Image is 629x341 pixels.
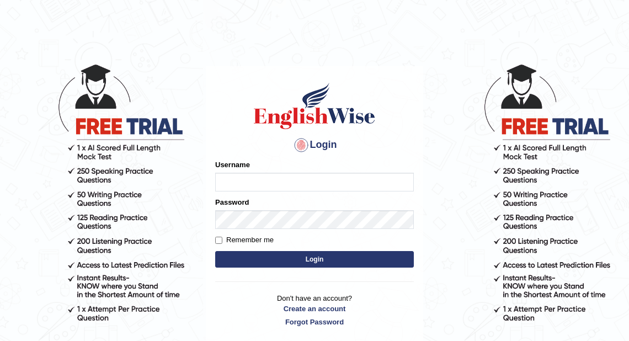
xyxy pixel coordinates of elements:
[215,293,414,327] p: Don't have an account?
[215,235,274,246] label: Remember me
[215,317,414,327] a: Forgot Password
[252,81,377,131] img: Logo of English Wise sign in for intelligent practice with AI
[215,251,414,268] button: Login
[215,197,249,207] label: Password
[215,136,414,154] h4: Login
[215,159,250,170] label: Username
[215,303,414,314] a: Create an account
[215,237,222,244] input: Remember me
